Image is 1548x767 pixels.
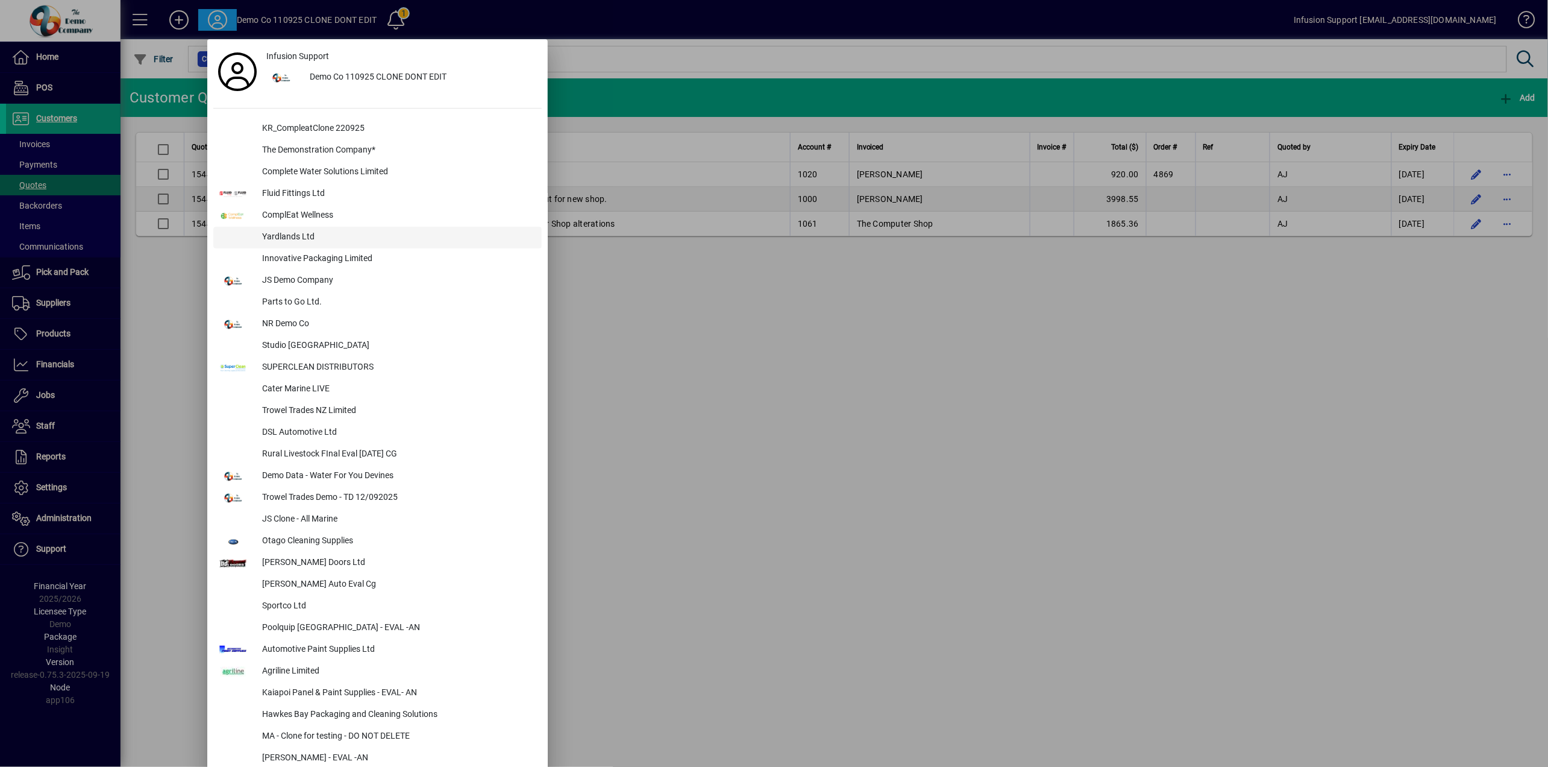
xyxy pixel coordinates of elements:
[213,314,542,335] button: NR Demo Co
[213,509,542,531] button: JS Clone - All Marine
[213,704,542,726] button: Hawkes Bay Packaging and Cleaning Solutions
[252,574,542,596] div: [PERSON_NAME] Auto Eval Cg
[252,683,542,704] div: Kaiapoi Panel & Paint Supplies - EVAL- AN
[213,487,542,509] button: Trowel Trades Demo - TD 12/092025
[213,162,542,183] button: Complete Water Solutions Limited
[213,205,542,227] button: ComplEat Wellness
[213,118,542,140] button: KR_CompleatClone 220925
[252,487,542,509] div: Trowel Trades Demo - TD 12/092025
[213,400,542,422] button: Trowel Trades NZ Limited
[266,50,329,63] span: Infusion Support
[252,552,542,574] div: [PERSON_NAME] Doors Ltd
[252,422,542,444] div: DSL Automotive Ltd
[252,531,542,552] div: Otago Cleaning Supplies
[252,509,542,531] div: JS Clone - All Marine
[252,292,542,314] div: Parts to Go Ltd.
[213,683,542,704] button: Kaiapoi Panel & Paint Supplies - EVAL- AN
[252,617,542,639] div: Poolquip [GEOGRAPHIC_DATA] - EVAL -AN
[213,140,542,162] button: The Demonstration Company*
[252,726,542,748] div: MA - Clone for testing - DO NOT DELETE
[213,574,542,596] button: [PERSON_NAME] Auto Eval Cg
[252,596,542,617] div: Sportco Ltd
[252,205,542,227] div: ComplEat Wellness
[213,466,542,487] button: Demo Data - Water For You Devines
[252,379,542,400] div: Cater Marine LIVE
[252,400,542,422] div: Trowel Trades NZ Limited
[252,639,542,661] div: Automotive Paint Supplies Ltd
[252,227,542,248] div: Yardlands Ltd
[213,292,542,314] button: Parts to Go Ltd.
[252,140,542,162] div: The Demonstration Company*
[252,661,542,683] div: Agriline Limited
[213,531,542,552] button: Otago Cleaning Supplies
[213,596,542,617] button: Sportco Ltd
[213,248,542,270] button: Innovative Packaging Limited
[252,444,542,466] div: Rural Livestock FInal Eval [DATE] CG
[252,357,542,379] div: SUPERCLEAN DISTRIBUTORS
[252,314,542,335] div: NR Demo Co
[262,45,542,67] a: Infusion Support
[213,639,542,661] button: Automotive Paint Supplies Ltd
[213,444,542,466] button: Rural Livestock FInal Eval [DATE] CG
[252,162,542,183] div: Complete Water Solutions Limited
[252,118,542,140] div: KR_CompleatClone 220925
[213,357,542,379] button: SUPERCLEAN DISTRIBUTORS
[213,661,542,683] button: Agriline Limited
[213,422,542,444] button: DSL Automotive Ltd
[213,726,542,748] button: MA - Clone for testing - DO NOT DELETE
[213,61,262,83] a: Profile
[213,183,542,205] button: Fluid Fittings Ltd
[252,466,542,487] div: Demo Data - Water For You Devines
[252,183,542,205] div: Fluid Fittings Ltd
[213,335,542,357] button: Studio [GEOGRAPHIC_DATA]
[252,335,542,357] div: Studio [GEOGRAPHIC_DATA]
[213,227,542,248] button: Yardlands Ltd
[262,67,542,89] button: Demo Co 110925 CLONE DONT EDIT
[213,552,542,574] button: [PERSON_NAME] Doors Ltd
[252,270,542,292] div: JS Demo Company
[300,67,542,89] div: Demo Co 110925 CLONE DONT EDIT
[252,704,542,726] div: Hawkes Bay Packaging and Cleaning Solutions
[213,270,542,292] button: JS Demo Company
[213,379,542,400] button: Cater Marine LIVE
[213,617,542,639] button: Poolquip [GEOGRAPHIC_DATA] - EVAL -AN
[252,248,542,270] div: Innovative Packaging Limited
